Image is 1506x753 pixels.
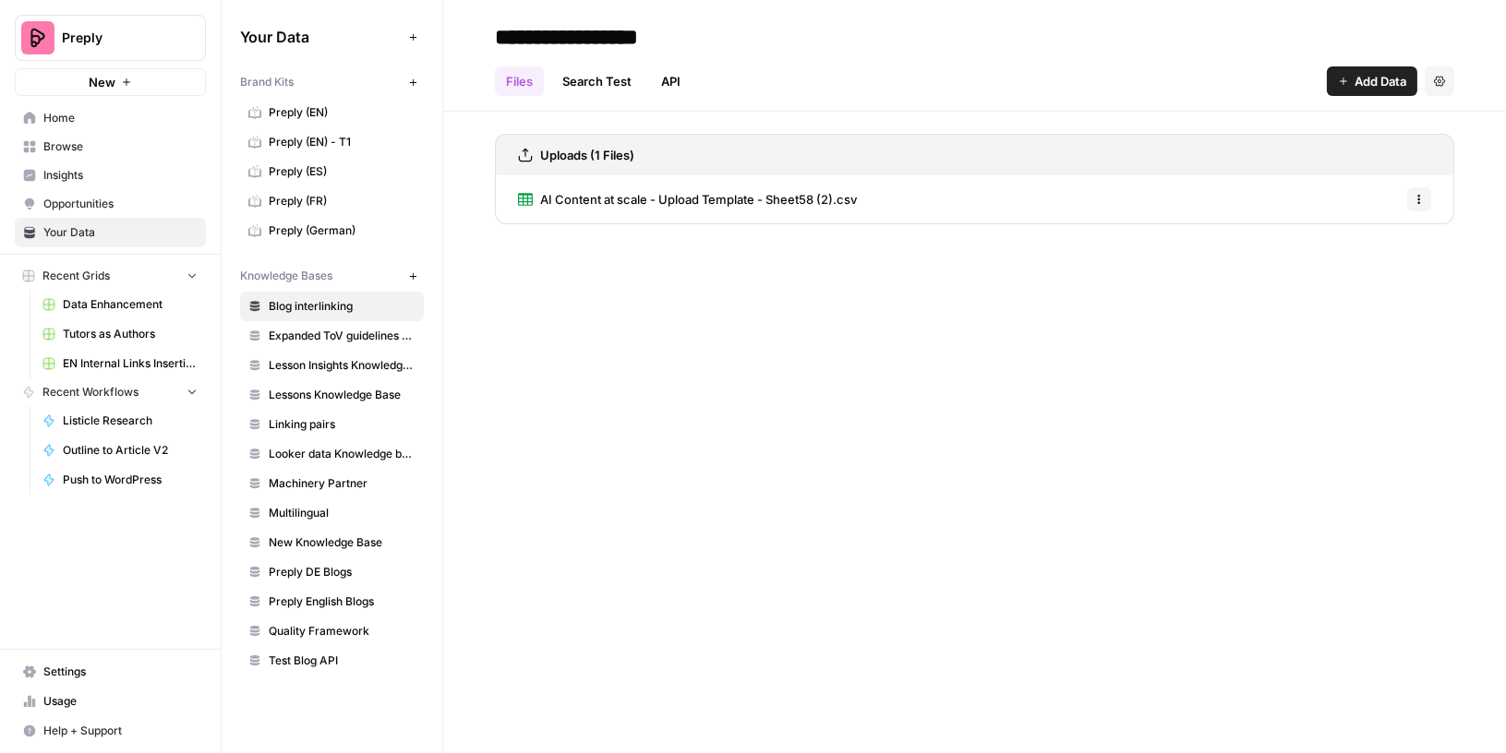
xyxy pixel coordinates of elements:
a: Files [495,66,544,96]
a: New Knowledge Base [240,528,424,557]
span: Insights [43,167,198,184]
a: Your Data [15,218,206,247]
a: Preply DE Blogs [240,557,424,587]
a: Looker data Knowledge base (EN) [240,439,424,469]
a: Data Enhancement [34,290,206,319]
span: Listicle Research [63,412,198,429]
span: Looker data Knowledge base (EN) [269,446,416,462]
a: Blog interlinking [240,292,424,321]
span: Preply (ES) [269,163,416,180]
span: Settings [43,663,198,680]
a: Preply English Blogs [240,587,424,616]
a: Machinery Partner [240,469,424,498]
button: Help + Support [15,716,206,746]
span: Test Blog API [269,652,416,669]
a: Linking pairs [240,410,424,439]
a: Test Blog API [240,646,424,675]
a: Preply (FR) [240,186,424,216]
span: Lessons Knowledge Base [269,387,416,403]
a: Lesson Insights Knowledge Base [240,351,424,380]
span: Data Enhancement [63,296,198,313]
a: Preply (ES) [240,157,424,186]
span: Preply [62,29,174,47]
span: Help + Support [43,723,198,739]
a: API [650,66,692,96]
a: Preply (EN) - T1 [240,127,424,157]
span: Push to WordPress [63,472,198,488]
a: Expanded ToV guidelines for AI [240,321,424,351]
a: Usage [15,687,206,716]
span: Preply (FR) [269,193,416,209]
span: Your Data [240,26,402,48]
span: Tutors as Authors [63,326,198,342]
span: EN Internal Links Insertion [63,355,198,372]
button: Recent Workflows [15,378,206,406]
span: Add Data [1355,72,1406,90]
a: Lessons Knowledge Base [240,380,424,410]
span: Preply English Blogs [269,593,416,610]
a: Quality Framework [240,616,424,646]
a: Insights [15,161,206,190]
span: Usage [43,693,198,710]
span: Browse [43,138,198,155]
a: EN Internal Links Insertion [34,349,206,378]
button: Recent Grids [15,262,206,290]
button: Workspace: Preply [15,15,206,61]
a: Settings [15,657,206,687]
span: Recent Workflows [42,384,139,400]
a: Home [15,103,206,133]
a: Preply (German) [240,216,424,245]
span: Expanded ToV guidelines for AI [269,328,416,344]
span: Opportunities [43,196,198,212]
span: Machinery Partner [269,475,416,492]
span: New [89,73,115,91]
a: Multilingual [240,498,424,528]
a: Browse [15,132,206,161]
button: New [15,68,206,96]
a: Listicle Research [34,406,206,436]
a: Search Test [551,66,643,96]
a: Uploads (1 Files) [518,135,634,175]
span: Blog interlinking [269,298,416,315]
span: Multilingual [269,505,416,521]
span: Recent Grids [42,268,110,284]
span: Outline to Article V2 [63,442,198,459]
a: Preply (EN) [240,98,424,127]
span: Brand Kits [240,74,294,90]
a: Outline to Article V2 [34,436,206,465]
span: Preply DE Blogs [269,564,416,580]
a: Opportunities [15,189,206,219]
span: Knowledge Bases [240,268,332,284]
a: Tutors as Authors [34,319,206,349]
span: Home [43,110,198,126]
span: AI Content at scale - Upload Template - Sheet58 (2).csv [540,190,857,209]
span: Preply (German) [269,222,416,239]
img: Preply Logo [21,21,54,54]
span: Quality Framework [269,623,416,639]
h3: Uploads (1 Files) [540,146,634,164]
span: New Knowledge Base [269,534,416,551]
a: AI Content at scale - Upload Template - Sheet58 (2).csv [518,175,857,223]
span: Your Data [43,224,198,241]
span: Lesson Insights Knowledge Base [269,357,416,374]
span: Preply (EN) [269,104,416,121]
span: Linking pairs [269,416,416,433]
button: Add Data [1327,66,1417,96]
span: Preply (EN) - T1 [269,134,416,150]
a: Push to WordPress [34,465,206,495]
